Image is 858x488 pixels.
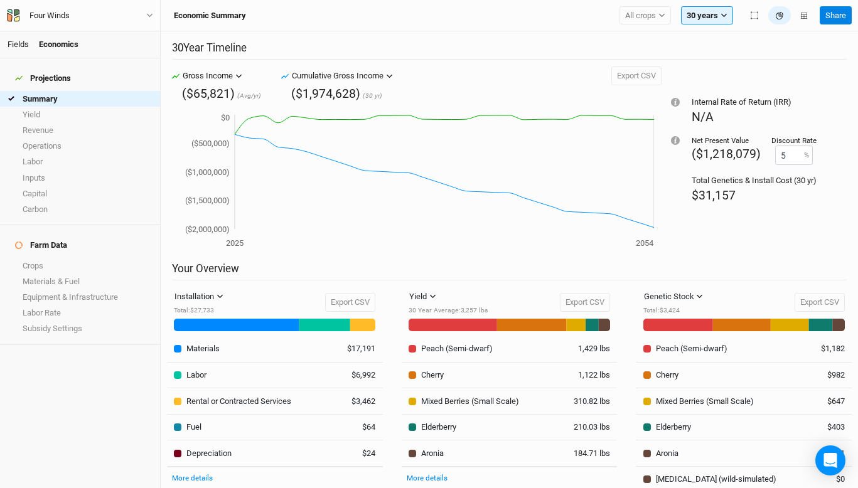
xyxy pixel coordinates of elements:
[291,85,360,102] div: ($1,974,628)
[340,388,383,415] td: $3,462
[169,287,229,306] button: Installation
[567,388,617,415] td: 310.82 lbs
[656,448,678,459] div: Aronia
[186,396,291,407] div: Rental or Contracted Services
[670,97,681,108] div: Tooltip anchor
[636,238,654,248] tspan: 2054
[404,287,442,306] button: Yield
[619,6,671,25] button: All crops
[172,262,847,280] h2: Your Overview
[643,306,709,316] div: Total : $3,424
[692,97,817,108] div: Internal Rate of Return (IRR)
[656,396,754,407] div: Mixed Berries (Small Scale)
[182,85,235,102] div: ($65,821)
[820,6,852,25] button: Share
[421,422,456,433] div: Elderberry
[174,306,229,316] div: Total : $27,733
[226,238,244,248] tspan: 2025
[8,40,29,49] a: Fields
[808,362,852,388] td: $982
[611,66,662,85] button: Export CSV
[340,414,383,440] td: $64
[237,92,261,101] span: (Avg/yr)
[692,135,761,146] div: Net Present Value
[625,9,656,22] span: All crops
[692,175,817,186] div: Total Genetics & Install Cost (30 yr)
[29,9,70,22] div: Four Winds
[15,73,71,83] div: Projections
[185,225,230,234] tspan: ($2,000,000)
[289,66,396,85] button: Cumulative Gross Income
[407,474,448,482] a: More details
[292,70,383,82] div: Cumulative Gross Income
[409,306,488,316] div: 30 Year Average : 3,257 lbs
[421,369,444,381] div: Cherry
[771,135,817,146] div: Discount Rate
[681,6,733,25] button: 30 years
[567,440,617,467] td: 184.71 lbs
[186,422,201,433] div: Fuel
[363,92,382,101] span: (30 yr)
[186,448,232,459] div: Depreciation
[808,414,852,440] td: $403
[183,70,233,82] div: Gross Income
[186,369,206,381] div: Labor
[775,146,813,165] input: 0
[692,110,714,124] span: N/A
[15,240,67,250] div: Farm Data
[656,422,691,433] div: Elderberry
[180,66,245,85] button: Gross Income
[39,39,78,50] div: Economics
[174,11,246,21] h3: Economic Summary
[421,396,519,407] div: Mixed Berries (Small Scale)
[340,362,383,388] td: $6,992
[638,287,709,306] button: Genetic Stock
[325,293,375,312] button: Export CSV
[567,362,617,388] td: 1,122 lbs
[174,290,214,303] div: Installation
[191,139,230,148] tspan: ($500,000)
[560,293,610,312] button: Export CSV
[808,440,852,467] td: $211
[6,9,154,23] button: Four Winds
[567,414,617,440] td: 210.03 lbs
[808,336,852,362] td: $1,182
[185,196,230,205] tspan: ($1,500,000)
[656,369,678,381] div: Cherry
[186,343,220,354] div: Materials
[421,448,444,459] div: Aronia
[815,445,845,475] div: Open Intercom Messenger
[804,151,809,161] label: %
[808,388,852,415] td: $647
[172,474,213,482] a: More details
[692,147,761,161] span: ($1,218,079)
[185,167,230,177] tspan: ($1,000,000)
[172,41,847,60] h2: 30 Year Timeline
[221,113,230,122] tspan: $0
[692,188,736,203] span: $31,157
[656,474,776,485] div: Ginseng (wild-simulated)
[656,343,727,354] div: Peach (Semi-dwarf)
[409,290,427,303] div: Yield
[670,135,681,146] div: Tooltip anchor
[567,336,617,362] td: 1,429 lbs
[421,343,493,354] div: Peach (Semi-dwarf)
[644,290,694,303] div: Genetic Stock
[340,440,383,467] td: $24
[795,293,845,312] button: Export CSV
[340,336,383,362] td: $17,191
